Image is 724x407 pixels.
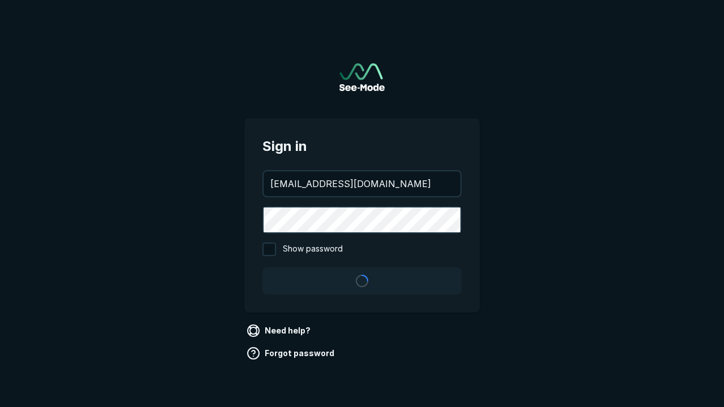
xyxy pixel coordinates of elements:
input: your@email.com [264,171,460,196]
span: Sign in [262,136,462,157]
a: Forgot password [244,344,339,362]
span: Show password [283,243,343,256]
a: Go to sign in [339,63,385,91]
a: Need help? [244,322,315,340]
img: See-Mode Logo [339,63,385,91]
